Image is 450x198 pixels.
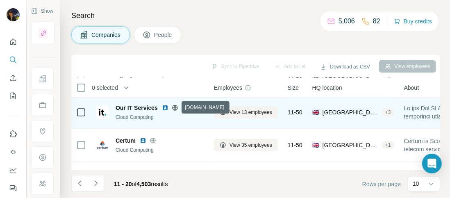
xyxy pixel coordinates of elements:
[7,145,20,159] button: Use Surfe API
[7,34,20,49] button: Quick start
[7,127,20,141] button: Use Surfe on LinkedIn
[7,52,20,67] button: Search
[7,89,20,103] button: My lists
[154,31,173,39] span: People
[422,154,442,173] div: Open Intercom Messenger
[394,16,432,27] button: Buy credits
[288,141,302,149] span: 11-50
[25,5,59,17] button: Show
[214,139,278,151] button: View 35 employees
[7,8,20,21] img: Avatar
[382,109,394,116] div: + 3
[312,108,319,116] span: 🇬🇧
[382,141,394,149] div: + 1
[339,16,355,26] p: 5,006
[214,84,242,92] span: Employees
[288,84,299,92] span: Size
[96,139,109,152] img: Logo of Certum
[91,31,121,39] span: Companies
[7,163,20,178] button: Dashboard
[323,141,379,149] span: [GEOGRAPHIC_DATA], [GEOGRAPHIC_DATA], [GEOGRAPHIC_DATA]
[162,105,168,111] img: LinkedIn logo
[312,141,319,149] span: 🇬🇧
[178,170,184,177] img: LinkedIn logo
[404,84,419,92] span: About
[71,175,88,191] button: Navigate to previous page
[140,137,146,144] img: LinkedIn logo
[312,84,342,92] span: HQ location
[288,108,302,116] span: 11-50
[314,61,375,73] button: Download as CSV
[362,180,401,188] span: Rows per page
[96,106,109,119] img: Logo of Our IT Services
[116,137,136,145] span: Certum
[230,141,272,149] span: View 35 employees
[323,108,379,116] span: [GEOGRAPHIC_DATA], [GEOGRAPHIC_DATA], [GEOGRAPHIC_DATA]
[116,170,314,177] span: We Are Focus - Book Your Free Cyber Essentials Readiness Assessment
[114,181,132,187] span: 11 - 20
[136,181,151,187] span: 4,503
[71,10,440,21] h4: Search
[7,71,20,85] button: Enrich CSV
[214,106,278,118] button: View 13 employees
[7,181,20,196] button: Feedback
[116,104,158,112] span: Our IT Services
[92,84,118,92] span: 0 selected
[116,146,204,154] div: Cloud Computing
[88,175,104,191] button: Navigate to next page
[413,180,419,188] p: 10
[116,114,204,121] div: Cloud Computing
[373,16,380,26] p: 82
[132,181,137,187] span: of
[230,109,272,116] span: View 13 employees
[114,181,168,187] span: results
